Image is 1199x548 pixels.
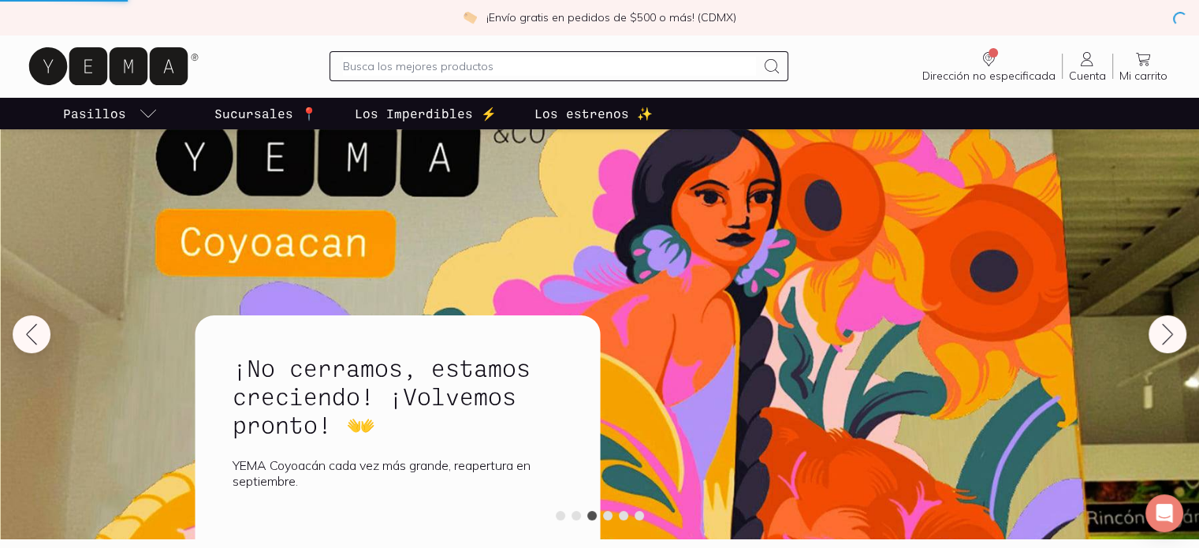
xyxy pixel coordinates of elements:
div: Open Intercom Messenger [1145,494,1183,532]
p: Los estrenos ✨ [534,104,653,123]
a: pasillo-todos-link [60,98,161,129]
a: Los estrenos ✨ [531,98,656,129]
h2: ¡No cerramos, estamos creciendo! ¡Volvemos pronto! 👐 [233,353,562,438]
p: ¡Envío gratis en pedidos de $500 o más! (CDMX) [486,9,736,25]
a: Dirección no especificada [916,50,1062,83]
a: Sucursales 📍 [211,98,320,129]
img: check [463,10,477,24]
p: Sucursales 📍 [214,104,317,123]
a: Los Imperdibles ⚡️ [352,98,500,129]
span: Mi carrito [1119,69,1167,83]
span: Dirección no especificada [922,69,1056,83]
input: Busca los mejores productos [343,57,757,76]
span: Cuenta [1069,69,1106,83]
p: Pasillos [63,104,126,123]
a: Mi carrito [1113,50,1174,83]
a: Cuenta [1063,50,1112,83]
p: YEMA Coyoacán cada vez más grande, reapertura en septiembre. [233,457,562,489]
p: Los Imperdibles ⚡️ [355,104,497,123]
